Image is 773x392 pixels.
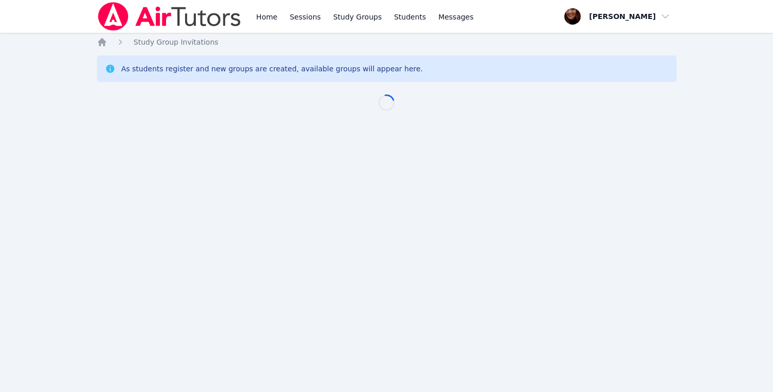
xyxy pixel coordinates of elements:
nav: Breadcrumb [97,37,677,47]
img: Air Tutors [97,2,242,31]
span: Study Group Invitations [134,38,218,46]
div: As students register and new groups are created, available groups will appear here. [121,64,423,74]
a: Study Group Invitations [134,37,218,47]
span: Messages [438,12,474,22]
